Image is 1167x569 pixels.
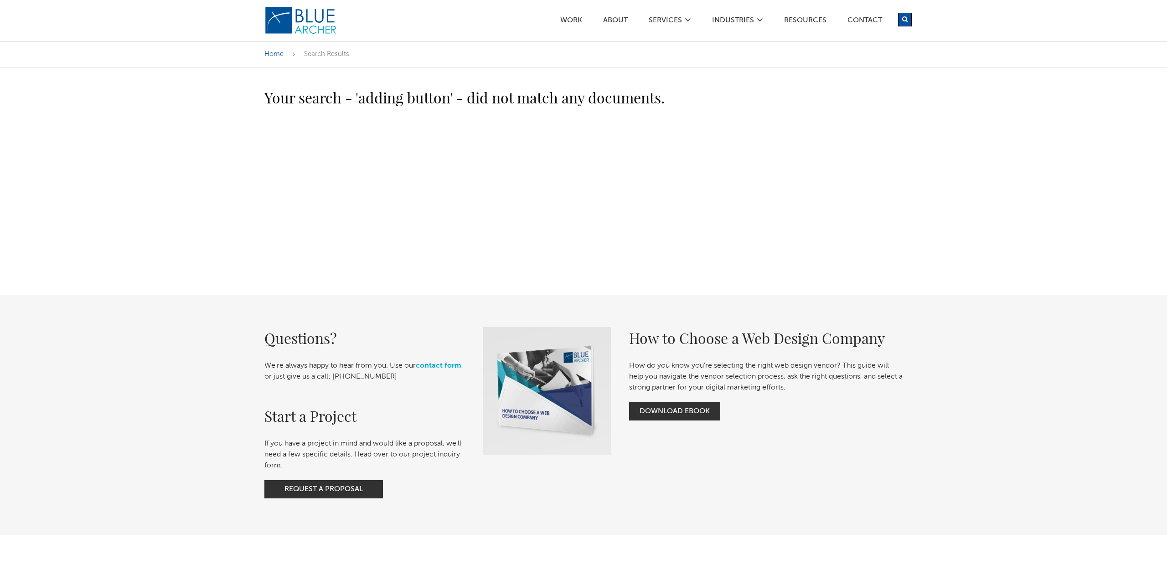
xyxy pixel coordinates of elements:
[560,17,583,26] a: Work
[629,402,720,420] a: Download Ebook
[416,362,461,369] a: contact form
[264,480,383,498] a: Request a Proposal
[304,51,349,57] span: Search Results
[264,360,465,382] p: We're always happy to hear from you. Use our , or just give us a call: [PHONE_NUMBER]
[264,51,284,57] a: Home
[603,17,628,26] a: ABOUT
[264,438,465,471] p: If you have a project in mind and would like a proposal, we'll need a few specific details. Head ...
[358,87,450,107] b: adding button
[264,90,903,105] h2: Your search - ' ' - did not match any documents.
[629,360,903,393] p: How do you know you’re selecting the right web design vendor? This guide will help you navigate t...
[847,17,883,26] a: Contact
[629,327,903,349] h2: How to Choose a Web Design Company
[264,405,465,427] h2: Start a Project
[648,17,682,26] a: SERVICES
[264,327,465,349] h2: Questions?
[712,17,754,26] a: Industries
[264,6,337,35] img: Blue Archer Logo
[784,17,827,26] a: Resources
[483,327,611,455] img: How to Choose a Web Design Company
